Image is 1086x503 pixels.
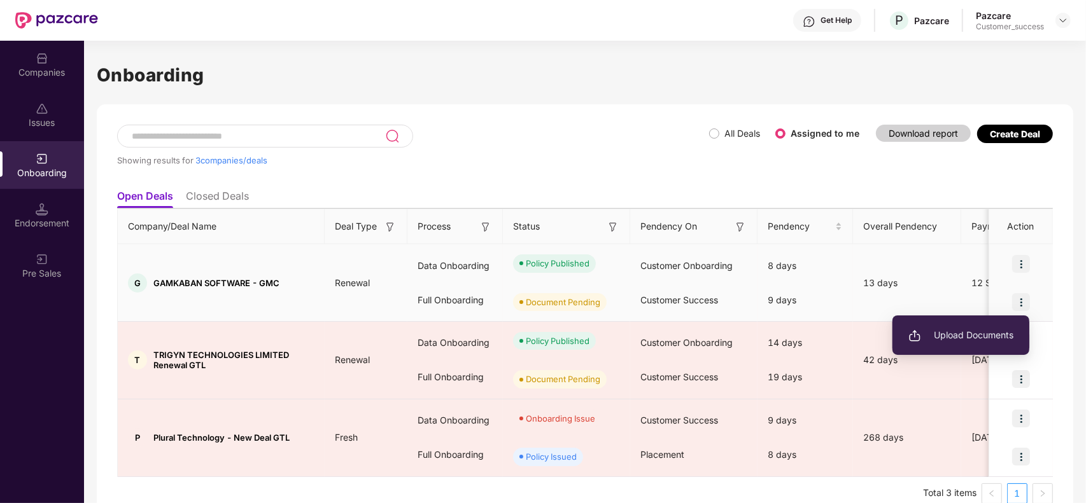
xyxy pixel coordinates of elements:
[153,278,279,288] span: GAMKABAN SOFTWARE - GMC
[853,353,961,367] div: 42 days
[1012,255,1030,273] img: icon
[908,329,921,342] img: svg+xml;base64,PHN2ZyB3aWR0aD0iMjAiIGhlaWdodD0iMjAiIHZpZXdCb3g9IjAgMCAyMCAyMCIgZmlsbD0ibm9uZSIgeG...
[325,354,380,365] span: Renewal
[128,428,147,447] div: P
[335,219,377,233] span: Deal Type
[640,449,684,460] span: Placement
[128,273,147,293] div: G
[118,209,325,244] th: Company/Deal Name
[1058,15,1068,25] img: svg+xml;base64,PHN2ZyBpZD0iRHJvcGRvd24tMzJ4MzIiIHhtbG5zPSJodHRwOi8vd3d3LnczLm9yZy8yMDAwL3N2ZyIgd2...
[988,490,996,497] span: left
[15,12,98,29] img: New Pazcare Logo
[479,221,492,233] img: svg+xml;base64,PHN2ZyB3aWR0aD0iMTYiIGhlaWdodD0iMTYiIHZpZXdCb3g9IjAgMCAxNiAxNiIgZmlsbD0ibm9uZSIgeG...
[407,326,503,360] div: Data Onboarding
[758,326,853,360] div: 14 days
[1012,410,1030,427] img: icon
[128,350,147,369] div: T
[407,360,503,394] div: Full Onboarding
[758,209,853,244] th: Pendency
[821,15,852,25] div: Get Help
[325,432,368,443] span: Fresh
[908,328,1013,342] span: Upload Documents
[640,294,718,305] span: Customer Success
[36,52,48,65] img: svg+xml;base64,PHN2ZyBpZD0iQ29tcGFuaWVzIiB4bWxucz0iaHR0cDovL3d3dy53My5vcmcvMjAwMC9zdmciIHdpZHRoPS...
[990,128,1040,139] div: Create Deal
[117,189,173,208] li: Open Deals
[526,373,600,385] div: Document Pending
[895,13,903,28] span: P
[526,296,600,308] div: Document Pending
[384,221,397,233] img: svg+xml;base64,PHN2ZyB3aWR0aD0iMTYiIGhlaWdodD0iMTYiIHZpZXdCb3g9IjAgMCAxNiAxNiIgZmlsbD0ibm9uZSIgeG...
[36,102,48,115] img: svg+xml;base64,PHN2ZyBpZD0iSXNzdWVzX2Rpc2FibGVkIiB4bWxucz0iaHR0cDovL3d3dy53My5vcmcvMjAwMC9zdmciIH...
[186,189,249,208] li: Closed Deals
[758,438,853,472] div: 8 days
[153,432,290,443] span: Plural Technology - New Deal GTL
[36,153,48,165] img: svg+xml;base64,PHN2ZyB3aWR0aD0iMjAiIGhlaWdodD0iMjAiIHZpZXdCb3g9IjAgMCAyMCAyMCIgZmlsbD0ibm9uZSIgeG...
[640,415,718,425] span: Customer Success
[758,403,853,438] div: 9 days
[36,253,48,266] img: svg+xml;base64,PHN2ZyB3aWR0aD0iMjAiIGhlaWdodD0iMjAiIHZpZXdCb3g9IjAgMCAyMCAyMCIgZmlsbD0ibm9uZSIgeG...
[853,431,961,444] div: 268 days
[791,128,859,139] label: Assigned to me
[724,128,760,139] label: All Deals
[853,276,961,290] div: 13 days
[640,219,697,233] span: Pendency On
[989,209,1053,244] th: Action
[876,125,971,142] button: Download report
[734,221,747,233] img: svg+xml;base64,PHN2ZyB3aWR0aD0iMTYiIGhlaWdodD0iMTYiIHZpZXdCb3g9IjAgMCAxNiAxNiIgZmlsbD0ibm9uZSIgeG...
[407,249,503,283] div: Data Onboarding
[526,450,577,463] div: Policy Issued
[407,403,503,438] div: Data Onboarding
[914,15,949,27] div: Pazcare
[325,277,380,288] span: Renewal
[526,334,589,347] div: Policy Published
[961,209,1057,244] th: Payment Done
[758,283,853,317] div: 9 days
[803,15,815,28] img: svg+xml;base64,PHN2ZyBpZD0iSGVscC0zMngzMiIgeG1sbnM9Imh0dHA6Ly93d3cudzMub3JnLzIwMDAvc3ZnIiB3aWR0aD...
[407,283,503,317] div: Full Onboarding
[976,10,1044,22] div: Pazcare
[385,128,400,144] img: svg+xml;base64,PHN2ZyB3aWR0aD0iMjQiIGhlaWdodD0iMjUiIHZpZXdCb3g9IjAgMCAyNCAyNSIgZmlsbD0ibm9uZSIgeG...
[853,209,961,244] th: Overall Pendency
[961,431,1057,444] div: [DATE]
[758,360,853,394] div: 19 days
[117,155,709,165] div: Showing results for
[97,61,1073,89] h1: Onboarding
[1008,484,1027,503] a: 1
[1012,448,1030,465] img: icon
[1039,490,1047,497] span: right
[640,371,718,382] span: Customer Success
[1012,293,1030,311] img: icon
[976,22,1044,32] div: Customer_success
[971,219,1036,233] span: Payment Done
[640,260,733,271] span: Customer Onboarding
[407,438,503,472] div: Full Onboarding
[526,412,595,425] div: Onboarding Issue
[418,219,451,233] span: Process
[1012,370,1030,388] img: icon
[640,337,733,348] span: Customer Onboarding
[758,249,853,283] div: 8 days
[513,219,540,233] span: Status
[607,221,619,233] img: svg+xml;base64,PHN2ZyB3aWR0aD0iMTYiIGhlaWdodD0iMTYiIHZpZXdCb3g9IjAgMCAxNiAxNiIgZmlsbD0ibm9uZSIgeG...
[195,155,267,165] span: 3 companies/deals
[961,276,1057,290] div: 12 Sep 2025
[768,219,833,233] span: Pendency
[36,203,48,216] img: svg+xml;base64,PHN2ZyB3aWR0aD0iMTQuNSIgaGVpZ2h0PSIxNC41IiB2aWV3Qm94PSIwIDAgMTYgMTYiIGZpbGw9Im5vbm...
[153,350,314,370] span: TRIGYN TECHNOLOGIES LIMITED Renewal GTL
[526,257,589,270] div: Policy Published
